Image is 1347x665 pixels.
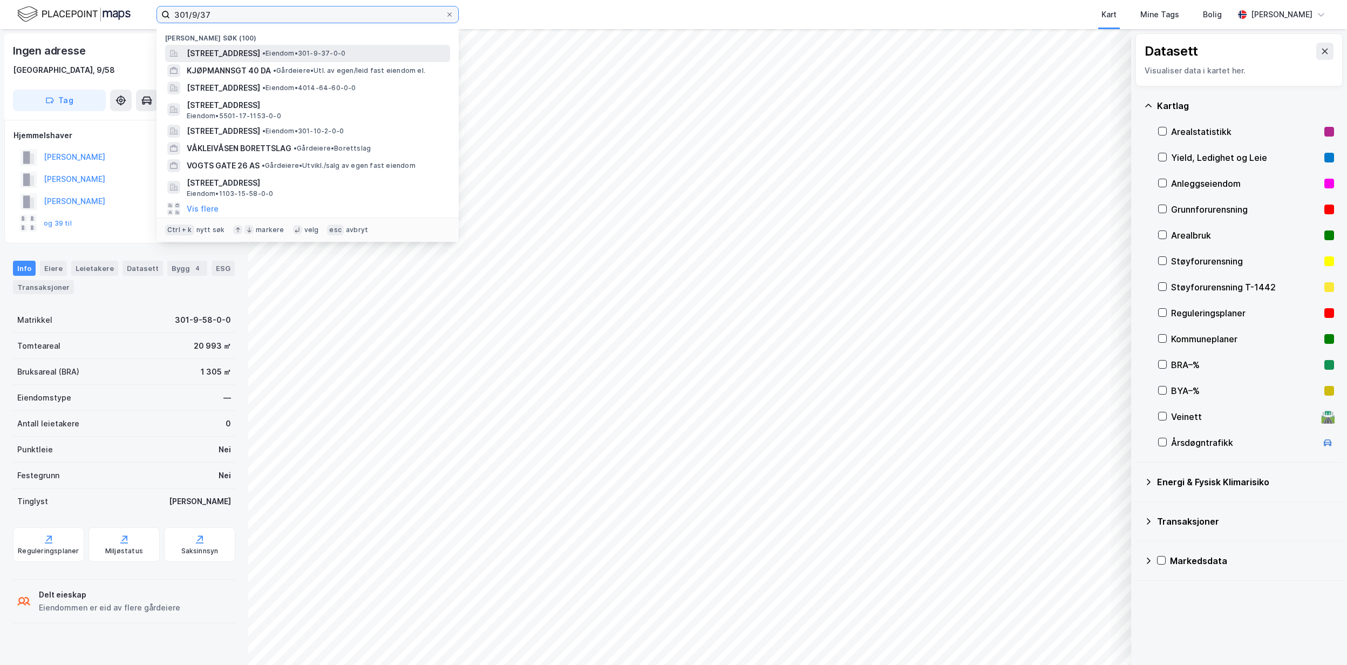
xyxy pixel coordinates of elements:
span: • [262,127,266,135]
div: Støyforurensning T-1442 [1171,281,1320,294]
div: Punktleie [17,443,53,456]
div: BYA–% [1171,384,1320,397]
div: velg [304,226,319,234]
div: Saksinnsyn [181,547,219,555]
div: Tomteareal [17,340,60,352]
span: Gårdeiere • Utvikl./salg av egen fast eiendom [262,161,416,170]
div: Mine Tags [1140,8,1179,21]
div: Eiere [40,261,67,276]
div: Kommuneplaner [1171,332,1320,345]
div: ESG [212,261,235,276]
div: Ctrl + k [165,225,194,235]
div: Arealbruk [1171,229,1320,242]
span: VOGTS GATE 26 AS [187,159,260,172]
div: Nei [219,469,231,482]
div: Grunnforurensning [1171,203,1320,216]
div: Datasett [123,261,163,276]
div: 0 [226,417,231,430]
div: [GEOGRAPHIC_DATA], 9/58 [13,64,115,77]
span: Eiendom • 301-9-37-0-0 [262,49,345,58]
span: Gårdeiere • Borettslag [294,144,371,153]
div: Årsdøgntrafikk [1171,436,1317,449]
span: • [273,66,276,74]
div: Reguleringsplaner [18,547,79,555]
input: Søk på adresse, matrikkel, gårdeiere, leietakere eller personer [170,6,445,23]
div: BRA–% [1171,358,1320,371]
div: Tinglyst [17,495,48,508]
div: Transaksjoner [13,280,74,294]
div: Veinett [1171,410,1317,423]
div: Kart [1101,8,1117,21]
div: 20 993 ㎡ [194,340,231,352]
span: Eiendom • 5501-17-1153-0-0 [187,112,281,120]
div: Info [13,261,36,276]
div: [PERSON_NAME] [169,495,231,508]
span: KJØPMANNSGT 40 DA [187,64,271,77]
div: Eiendomstype [17,391,71,404]
div: Bolig [1203,8,1222,21]
div: Miljøstatus [105,547,143,555]
div: 301-9-58-0-0 [175,314,231,327]
div: Bruksareal (BRA) [17,365,79,378]
div: nytt søk [196,226,225,234]
span: [STREET_ADDRESS] [187,125,260,138]
div: — [223,391,231,404]
button: Tag [13,90,106,111]
div: 4 [192,263,203,274]
span: [STREET_ADDRESS] [187,177,446,189]
div: markere [256,226,284,234]
div: 🛣️ [1321,410,1335,424]
div: Markedsdata [1170,554,1334,567]
div: Nei [219,443,231,456]
div: Anleggseiendom [1171,177,1320,190]
div: 1 305 ㎡ [201,365,231,378]
span: Eiendom • 1103-15-58-0-0 [187,189,273,198]
div: Hjemmelshaver [13,129,235,142]
div: Reguleringsplaner [1171,307,1320,320]
div: [PERSON_NAME] søk (100) [157,25,459,45]
span: Eiendom • 4014-64-60-0-0 [262,84,356,92]
span: [STREET_ADDRESS] [187,82,260,94]
span: • [262,84,266,92]
span: [STREET_ADDRESS] [187,47,260,60]
span: Gårdeiere • Utl. av egen/leid fast eiendom el. [273,66,425,75]
div: Datasett [1145,43,1198,60]
div: Leietakere [71,261,118,276]
div: [PERSON_NAME] [1251,8,1312,21]
div: Visualiser data i kartet her. [1145,64,1334,77]
img: logo.f888ab2527a4732fd821a326f86c7f29.svg [17,5,131,24]
div: Antall leietakere [17,417,79,430]
div: avbryt [346,226,368,234]
div: Matrikkel [17,314,52,327]
div: Festegrunn [17,469,59,482]
div: Ingen adresse [13,42,87,59]
div: Yield, Ledighet og Leie [1171,151,1320,164]
span: [STREET_ADDRESS] [187,99,446,112]
div: esc [327,225,344,235]
span: • [294,144,297,152]
span: • [262,161,265,169]
span: Eiendom • 301-10-2-0-0 [262,127,344,135]
iframe: Chat Widget [1293,613,1347,665]
span: • [262,49,266,57]
span: VÅKLEIVÅSEN BORETTSLAG [187,142,291,155]
div: Eiendommen er eid av flere gårdeiere [39,601,180,614]
div: Kartlag [1157,99,1334,112]
div: Delt eieskap [39,588,180,601]
div: Bygg [167,261,207,276]
div: Støyforurensning [1171,255,1320,268]
div: Energi & Fysisk Klimarisiko [1157,476,1334,488]
div: Transaksjoner [1157,515,1334,528]
button: Vis flere [187,202,219,215]
div: Kontrollprogram for chat [1293,613,1347,665]
div: Arealstatistikk [1171,125,1320,138]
